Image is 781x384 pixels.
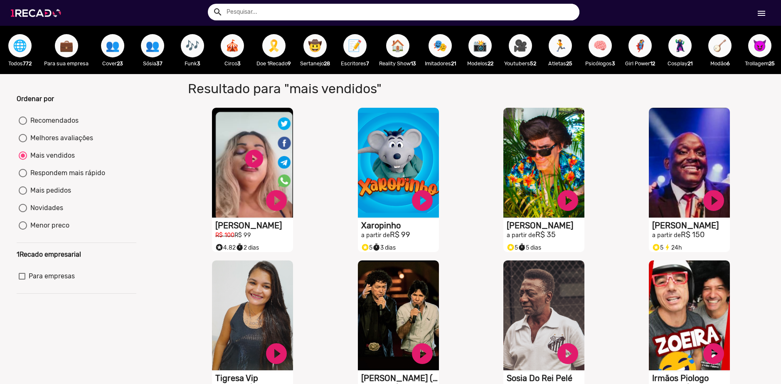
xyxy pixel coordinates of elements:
p: Todos [4,59,36,67]
button: 🌐 [8,34,32,57]
button: 😈 [748,34,771,57]
span: 🤠 [308,34,322,57]
button: 🎶 [181,34,204,57]
span: 🎗️ [267,34,281,57]
span: 🏃 [553,34,567,57]
h1: Tigresa Vip [215,373,293,383]
span: Para empresas [29,271,75,281]
small: stars [507,243,515,251]
video: S1RECADO vídeos dedicados para fãs e empresas [212,108,293,218]
b: 12 [650,60,655,67]
span: 🎥 [513,34,527,57]
div: Melhores avaliações [27,133,93,143]
button: Example home icon [210,4,224,19]
a: play_circle_filled [264,188,289,213]
b: 37 [156,60,163,67]
h2: R$ 150 [652,230,730,240]
span: 5 dias [518,244,541,251]
div: Mais vendidos [27,151,75,161]
small: stars [215,243,223,251]
a: play_circle_filled [555,341,580,366]
a: play_circle_filled [555,188,580,213]
video: S1RECADO vídeos dedicados para fãs e empresas [503,108,584,218]
a: play_circle_filled [701,188,726,213]
button: 🪕 [708,34,732,57]
button: 🦹🏼‍♀️ [668,34,692,57]
button: 🏃 [549,34,572,57]
b: Ordenar por [17,95,54,103]
b: 1Recado empresarial [17,250,81,258]
p: Funk [177,59,208,67]
small: a partir de [652,232,681,239]
button: 🤠 [303,34,327,57]
button: 🎥 [509,34,532,57]
span: 5 [361,244,372,251]
h1: [PERSON_NAME] ([PERSON_NAME] & [PERSON_NAME]) [361,373,439,383]
button: 🦸‍♀️ [628,34,652,57]
p: Youtubers [504,59,536,67]
p: Cosplay [664,59,696,67]
button: 🏠 [386,34,409,57]
i: timer [236,241,244,251]
button: 🎭 [429,34,452,57]
mat-icon: Example home icon [213,7,223,17]
p: Sósia [137,59,168,67]
b: 22 [488,60,493,67]
div: Respondem mais rápido [27,168,105,178]
span: 🎪 [225,34,239,57]
i: bolt [663,241,671,251]
b: 13 [411,60,416,67]
small: a partir de [361,232,390,239]
small: stars [361,243,369,251]
button: 🎪 [221,34,244,57]
p: Reality Show [379,59,416,67]
span: 👥 [145,34,160,57]
b: 21 [451,60,456,67]
p: Psicólogos [584,59,616,67]
p: Modão [704,59,736,67]
p: Para sua empresa [44,59,89,67]
h1: Xaropinho [361,220,439,230]
button: 📸 [468,34,492,57]
button: 🧠 [589,34,612,57]
h1: Resultado para "mais vendidos" [182,81,566,97]
video: S1RECADO vídeos dedicados para fãs e empresas [503,260,584,370]
button: 💼 [55,34,78,57]
small: R$ 99 [234,232,251,239]
button: 👥 [101,34,124,57]
h2: R$ 99 [361,230,439,240]
span: 24h [663,244,682,251]
p: Imitadores [424,59,456,67]
p: Escritores [339,59,371,67]
video: S1RECADO vídeos dedicados para fãs e empresas [358,108,439,218]
b: 7 [366,60,369,67]
div: Novidades [27,203,63,213]
button: 👥 [141,34,164,57]
i: timer [518,241,526,251]
i: timer [372,241,380,251]
p: Cover [97,59,128,67]
a: play_circle_filled [264,341,289,366]
h1: Irmãos Piologo [652,373,730,383]
p: Circo [217,59,248,67]
b: 9 [288,60,291,67]
button: 🎗️ [262,34,286,57]
i: Selo super talento [507,241,515,251]
span: 🦸‍♀️ [633,34,647,57]
span: 👥 [106,34,120,57]
a: play_circle_filled [701,341,726,366]
span: 📝 [348,34,362,57]
span: 2 dias [236,244,259,251]
video: S1RECADO vídeos dedicados para fãs e empresas [649,260,730,370]
p: Modelos [464,59,496,67]
p: Girl Power [624,59,656,67]
video: S1RECADO vídeos dedicados para fãs e empresas [212,260,293,370]
small: R$ 100 [215,232,234,239]
span: 📸 [473,34,487,57]
small: timer [372,243,380,251]
b: 3 [197,60,200,67]
span: 5 [507,244,518,251]
b: 52 [530,60,536,67]
p: Sertanejo [299,59,331,67]
b: 21 [687,60,692,67]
